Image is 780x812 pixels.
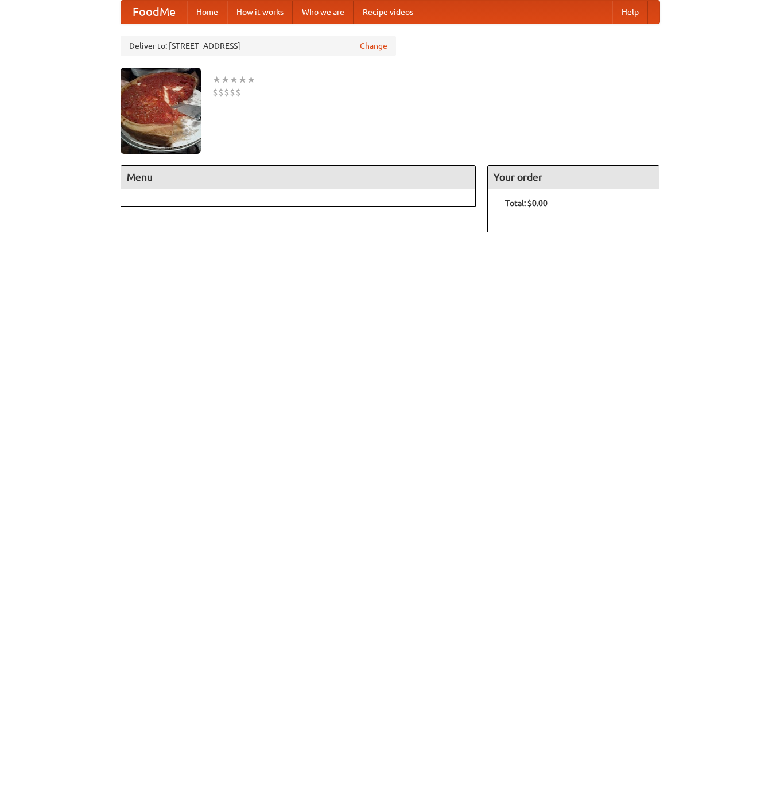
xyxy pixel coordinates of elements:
div: Deliver to: [STREET_ADDRESS] [121,36,396,56]
h4: Menu [121,166,476,189]
a: Help [612,1,648,24]
li: $ [230,86,235,99]
li: ★ [221,73,230,86]
li: ★ [238,73,247,86]
h4: Your order [488,166,659,189]
li: $ [224,86,230,99]
a: Change [360,40,387,52]
a: How it works [227,1,293,24]
li: $ [235,86,241,99]
li: $ [212,86,218,99]
li: ★ [212,73,221,86]
b: Total: $0.00 [505,199,548,208]
a: FoodMe [121,1,187,24]
li: ★ [247,73,255,86]
a: Recipe videos [354,1,422,24]
a: Who we are [293,1,354,24]
li: ★ [230,73,238,86]
li: $ [218,86,224,99]
a: Home [187,1,227,24]
img: angular.jpg [121,68,201,154]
